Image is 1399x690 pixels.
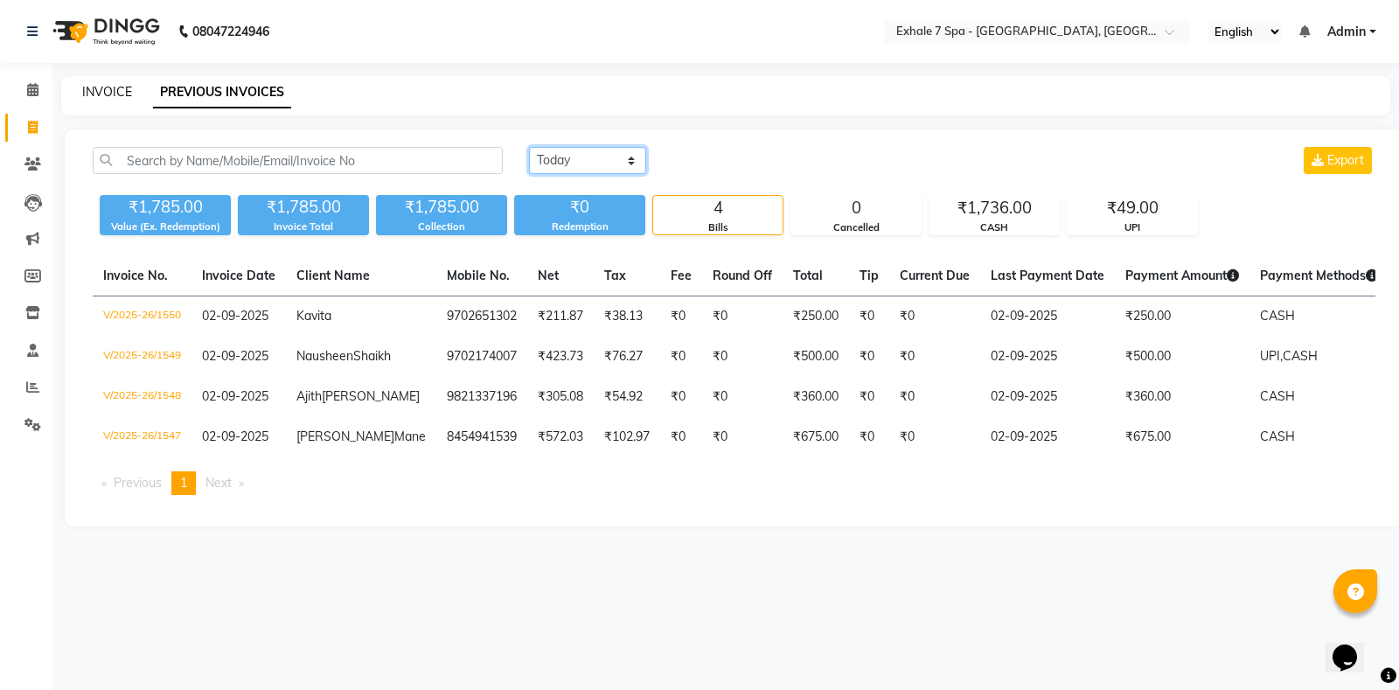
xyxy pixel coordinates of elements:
[100,220,231,234] div: Value (Ex. Redemption)
[296,429,394,444] span: [PERSON_NAME]
[594,417,660,457] td: ₹102.97
[514,220,645,234] div: Redemption
[93,147,503,174] input: Search by Name/Mobile/Email/Invoice No
[527,337,594,377] td: ₹423.73
[1260,268,1378,283] span: Payment Methods
[436,417,527,457] td: 8454941539
[527,377,594,417] td: ₹305.08
[900,268,970,283] span: Current Due
[860,268,879,283] span: Tip
[238,195,369,220] div: ₹1,785.00
[980,377,1115,417] td: 02-09-2025
[1326,620,1382,673] iframe: chat widget
[394,429,426,444] span: Mane
[791,220,921,235] div: Cancelled
[980,417,1115,457] td: 02-09-2025
[1260,308,1295,324] span: CASH
[436,296,527,338] td: 9702651302
[604,268,626,283] span: Tax
[783,417,849,457] td: ₹675.00
[660,337,702,377] td: ₹0
[114,475,162,491] span: Previous
[103,268,168,283] span: Invoice No.
[296,388,322,404] span: Ajith
[849,337,889,377] td: ₹0
[1260,429,1295,444] span: CASH
[849,296,889,338] td: ₹0
[202,348,268,364] span: 02-09-2025
[1115,337,1249,377] td: ₹500.00
[100,195,231,220] div: ₹1,785.00
[702,296,783,338] td: ₹0
[980,296,1115,338] td: 02-09-2025
[594,296,660,338] td: ₹38.13
[660,377,702,417] td: ₹0
[93,377,191,417] td: V/2025-26/1548
[238,220,369,234] div: Invoice Total
[514,195,645,220] div: ₹0
[322,388,420,404] span: [PERSON_NAME]
[1304,147,1372,174] button: Export
[527,417,594,457] td: ₹572.03
[1260,388,1295,404] span: CASH
[653,220,783,235] div: Bills
[180,475,187,491] span: 1
[783,377,849,417] td: ₹360.00
[93,337,191,377] td: V/2025-26/1549
[296,268,370,283] span: Client Name
[594,377,660,417] td: ₹54.92
[889,337,980,377] td: ₹0
[1327,23,1366,41] span: Admin
[793,268,823,283] span: Total
[538,268,559,283] span: Net
[702,417,783,457] td: ₹0
[192,7,269,56] b: 08047224946
[889,296,980,338] td: ₹0
[296,348,353,364] span: Nausheen
[929,220,1059,235] div: CASH
[153,77,291,108] a: PREVIOUS INVOICES
[376,220,507,234] div: Collection
[660,417,702,457] td: ₹0
[447,268,510,283] span: Mobile No.
[1115,417,1249,457] td: ₹675.00
[202,308,268,324] span: 02-09-2025
[1283,348,1318,364] span: CASH
[376,195,507,220] div: ₹1,785.00
[1115,377,1249,417] td: ₹360.00
[849,377,889,417] td: ₹0
[527,296,594,338] td: ₹211.87
[1260,348,1283,364] span: UPI,
[205,475,232,491] span: Next
[889,417,980,457] td: ₹0
[296,308,331,324] span: Kavita
[45,7,164,56] img: logo
[783,296,849,338] td: ₹250.00
[1068,196,1197,220] div: ₹49.00
[702,337,783,377] td: ₹0
[202,268,275,283] span: Invoice Date
[1068,220,1197,235] div: UPI
[202,388,268,404] span: 02-09-2025
[202,429,268,444] span: 02-09-2025
[783,337,849,377] td: ₹500.00
[660,296,702,338] td: ₹0
[1125,268,1239,283] span: Payment Amount
[929,196,1059,220] div: ₹1,736.00
[791,196,921,220] div: 0
[702,377,783,417] td: ₹0
[93,471,1375,495] nav: Pagination
[93,417,191,457] td: V/2025-26/1547
[436,377,527,417] td: 9821337196
[82,84,132,100] a: INVOICE
[849,417,889,457] td: ₹0
[1327,152,1364,168] span: Export
[671,268,692,283] span: Fee
[353,348,391,364] span: Shaikh
[713,268,772,283] span: Round Off
[594,337,660,377] td: ₹76.27
[93,296,191,338] td: V/2025-26/1550
[980,337,1115,377] td: 02-09-2025
[889,377,980,417] td: ₹0
[991,268,1104,283] span: Last Payment Date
